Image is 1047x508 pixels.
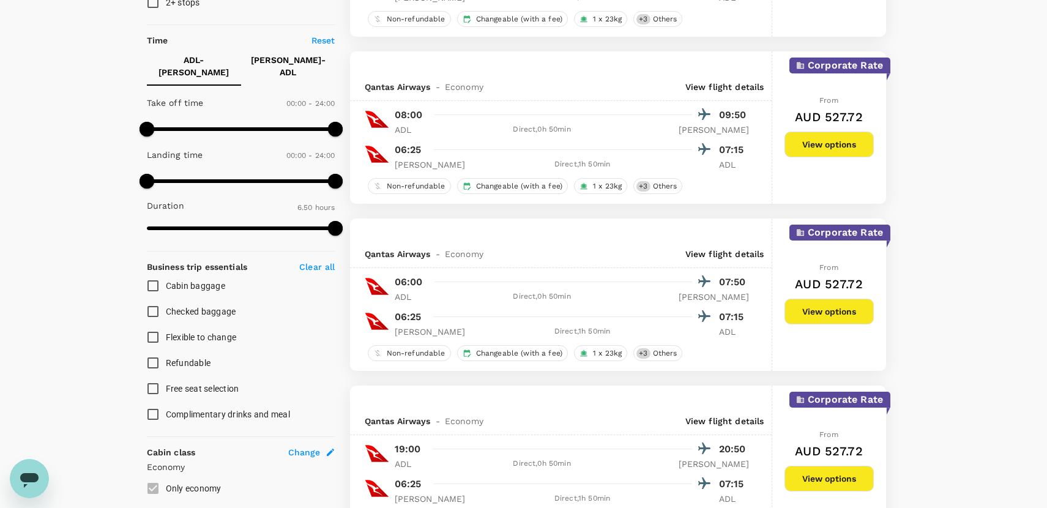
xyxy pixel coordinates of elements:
p: 06:00 [395,275,423,289]
p: 20:50 [719,442,750,457]
p: ADL [719,493,750,505]
div: Non-refundable [368,11,451,27]
span: 1 x 23kg [588,181,627,192]
p: [PERSON_NAME] [395,326,466,338]
span: Flexible to change [166,332,237,342]
span: From [819,263,838,272]
button: View options [784,466,874,491]
p: ADL [719,159,750,171]
span: - [431,415,445,427]
p: View flight details [685,415,764,427]
span: Refundable [166,358,211,368]
img: QF [365,107,389,132]
div: Changeable (with a fee) [457,345,568,361]
img: QF [365,142,389,166]
img: QF [365,476,389,501]
strong: Business trip essentials [147,262,248,272]
h6: AUD 527.72 [795,274,863,294]
div: 1 x 23kg [574,11,627,27]
p: 07:15 [719,310,750,324]
span: - [431,248,445,260]
p: 06:25 [395,310,422,324]
div: 1 x 23kg [574,345,627,361]
p: Corporate Rate [808,58,883,73]
p: 06:25 [395,143,422,157]
img: QF [365,441,389,466]
span: Qantas Airways [365,81,431,93]
span: 1 x 23kg [588,14,627,24]
p: Economy [147,461,335,473]
span: 6.50 hours [297,203,335,212]
p: ADL [395,291,425,303]
div: Direct , 1h 50min [472,326,691,338]
img: QF [365,274,389,299]
p: 07:15 [719,477,750,491]
span: Others [648,14,682,24]
span: From [819,430,838,439]
span: Complimentary drinks and meal [166,409,290,419]
span: Changeable (with a fee) [471,348,567,359]
p: 07:15 [719,143,750,157]
div: Direct , 0h 50min [433,291,652,303]
span: Non-refundable [382,348,450,359]
p: Corporate Rate [808,225,883,240]
div: Changeable (with a fee) [457,11,568,27]
div: 1 x 23kg [574,178,627,194]
strong: Cabin class [147,447,196,457]
span: Free seat selection [166,384,239,394]
p: 19:00 [395,442,421,457]
span: Economy [445,415,483,427]
div: Direct , 0h 50min [433,124,652,136]
p: 07:50 [719,275,750,289]
img: QF [365,309,389,334]
p: ADL [395,458,425,470]
h6: AUD 527.72 [795,441,863,461]
p: [PERSON_NAME] [679,291,750,303]
button: View options [784,299,874,324]
p: [PERSON_NAME] [395,159,466,171]
p: [PERSON_NAME] [679,458,750,470]
p: Duration [147,200,184,212]
p: Reset [311,34,335,47]
div: +3Others [633,11,682,27]
div: Direct , 1h 50min [472,493,691,505]
p: ADL [395,124,425,136]
span: Change [288,446,321,458]
span: Cabin baggage [166,281,225,291]
p: 08:00 [395,108,423,122]
span: Qantas Airways [365,415,431,427]
span: From [819,96,838,105]
div: Changeable (with a fee) [457,178,568,194]
span: Changeable (with a fee) [471,181,567,192]
p: ADL - [PERSON_NAME] [157,54,231,78]
span: Others [648,348,682,359]
p: Take off time [147,97,204,109]
div: +3Others [633,178,682,194]
p: [PERSON_NAME] [395,493,466,505]
h6: AUD 527.72 [795,107,863,127]
span: Non-refundable [382,181,450,192]
iframe: Button to launch messaging window [10,459,49,498]
span: - [431,81,445,93]
div: +3Others [633,345,682,361]
span: 00:00 - 24:00 [286,99,335,108]
span: Changeable (with a fee) [471,14,567,24]
span: + 3 [636,348,650,359]
span: 1 x 23kg [588,348,627,359]
p: 09:50 [719,108,750,122]
p: 06:25 [395,477,422,491]
span: Qantas Airways [365,248,431,260]
span: 00:00 - 24:00 [286,151,335,160]
p: Landing time [147,149,203,161]
p: View flight details [685,248,764,260]
p: [PERSON_NAME] - ADL [251,54,326,78]
p: ADL [719,326,750,338]
span: + 3 [636,181,650,192]
span: Non-refundable [382,14,450,24]
p: [PERSON_NAME] [679,124,750,136]
span: Economy [445,248,483,260]
p: Corporate Rate [808,392,883,407]
span: Checked baggage [166,307,236,316]
span: + 3 [636,14,650,24]
p: Time [147,34,168,47]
